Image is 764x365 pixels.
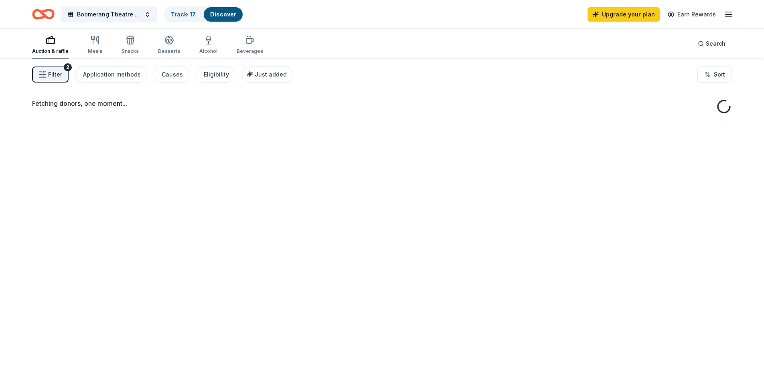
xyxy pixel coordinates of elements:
[171,11,196,18] a: Track· 17
[255,71,287,78] span: Just added
[588,7,660,22] a: Upgrade your plan
[32,67,69,83] button: Filter2
[77,10,141,19] span: Boomerang Theatre Company's Fall Online Auction
[164,6,243,22] button: Track· 17Discover
[714,70,725,79] span: Sort
[158,32,180,58] button: Desserts
[64,63,72,71] div: 2
[32,32,69,58] button: Auction & raffle
[154,67,189,83] button: Causes
[196,67,235,83] button: Eligibility
[237,32,263,58] button: Beverages
[122,48,139,54] div: Snacks
[204,70,229,79] div: Eligibility
[706,39,725,48] span: Search
[122,32,139,58] button: Snacks
[88,48,102,54] div: Meals
[242,67,293,83] button: Just added
[691,36,732,52] button: Search
[88,32,102,58] button: Meals
[83,70,141,79] div: Application methods
[32,99,732,108] div: Fetching donors, one moment...
[158,48,180,54] div: Desserts
[663,7,721,22] a: Earn Rewards
[32,5,55,24] a: Home
[697,67,732,83] button: Sort
[199,48,217,54] div: Alcohol
[210,11,236,18] a: Discover
[162,70,183,79] div: Causes
[48,70,62,79] span: Filter
[75,67,147,83] button: Application methods
[32,48,69,54] div: Auction & raffle
[237,48,263,54] div: Beverages
[199,32,217,58] button: Alcohol
[61,6,157,22] button: Boomerang Theatre Company's Fall Online Auction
